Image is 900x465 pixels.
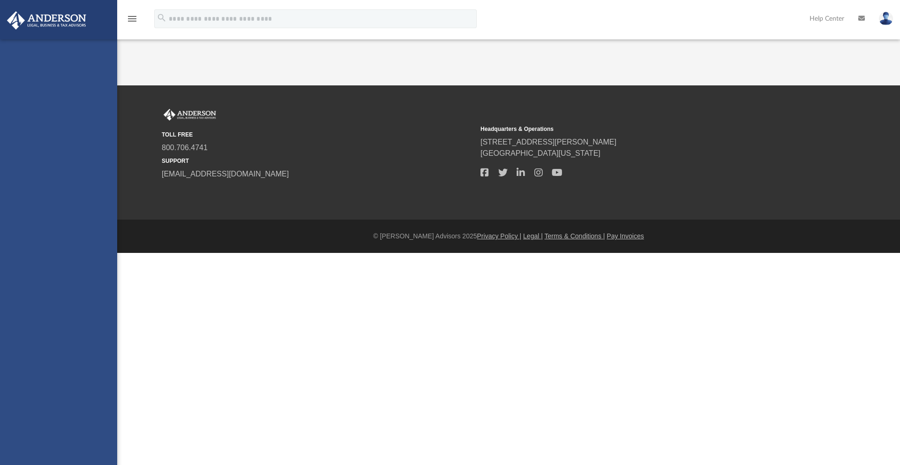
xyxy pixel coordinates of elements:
small: Headquarters & Operations [480,125,793,133]
i: menu [127,13,138,24]
div: © [PERSON_NAME] Advisors 2025 [117,231,900,241]
a: 800.706.4741 [162,144,208,152]
a: Privacy Policy | [477,232,522,240]
a: [EMAIL_ADDRESS][DOMAIN_NAME] [162,170,289,178]
a: menu [127,18,138,24]
img: Anderson Advisors Platinum Portal [162,109,218,121]
img: User Pic [879,12,893,25]
small: TOLL FREE [162,130,474,139]
a: Pay Invoices [607,232,644,240]
small: SUPPORT [162,157,474,165]
i: search [157,13,167,23]
a: Terms & Conditions | [545,232,605,240]
img: Anderson Advisors Platinum Portal [4,11,89,30]
a: [STREET_ADDRESS][PERSON_NAME] [480,138,616,146]
a: [GEOGRAPHIC_DATA][US_STATE] [480,149,600,157]
a: Legal | [523,232,543,240]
